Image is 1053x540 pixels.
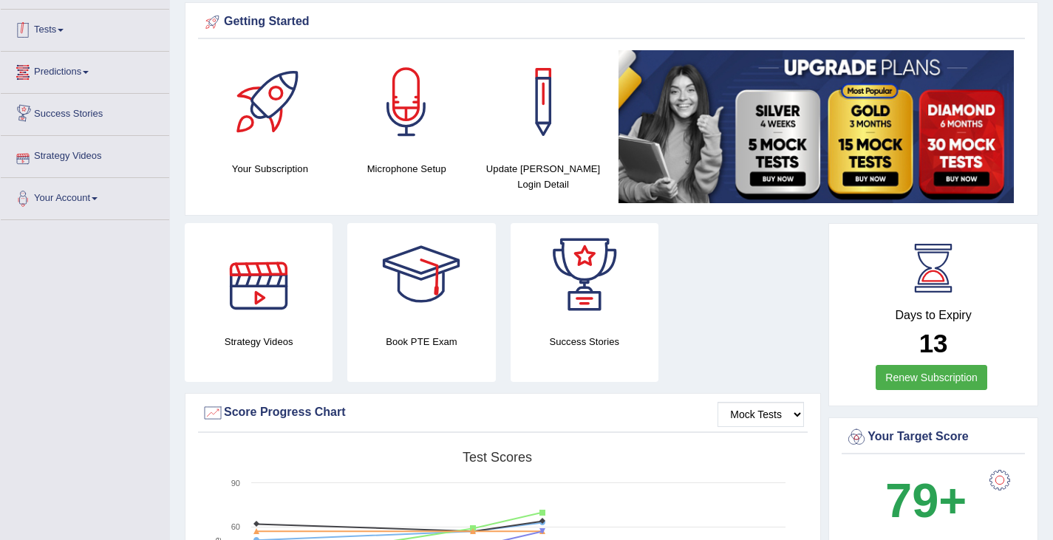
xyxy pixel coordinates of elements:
[511,334,658,349] h4: Success Stories
[231,522,240,531] text: 60
[202,11,1021,33] div: Getting Started
[463,450,532,465] tspan: Test scores
[876,365,987,390] a: Renew Subscription
[231,479,240,488] text: 90
[185,334,333,349] h4: Strategy Videos
[885,474,967,527] b: 79+
[347,334,495,349] h4: Book PTE Exam
[202,402,804,424] div: Score Progress Chart
[346,161,468,177] h4: Microphone Setup
[618,50,1014,203] img: small5.jpg
[845,426,1021,448] div: Your Target Score
[209,161,331,177] h4: Your Subscription
[1,136,169,173] a: Strategy Videos
[1,52,169,89] a: Predictions
[1,10,169,47] a: Tests
[483,161,604,192] h4: Update [PERSON_NAME] Login Detail
[919,329,948,358] b: 13
[1,94,169,131] a: Success Stories
[845,309,1021,322] h4: Days to Expiry
[1,178,169,215] a: Your Account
